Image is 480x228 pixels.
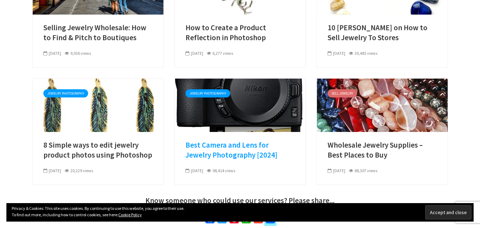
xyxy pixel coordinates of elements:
[175,101,306,108] a: Best Camera and Lens for Jewelry Photography [2024]
[317,101,448,108] a: Wholesale Jewelry Supplies – Best Places to Buy
[185,140,295,160] a: Best Camera and Lens for Jewelry Photography [2024]
[185,168,203,173] span: [DATE]
[43,140,153,160] a: 8 Simple ways to edit jewelry product photos using Photoshop
[207,168,235,174] div: 98,414 views
[328,89,357,97] a: Sell Jewelry
[43,89,88,97] a: Jewelry Photography
[65,168,93,174] div: 20,229 views
[185,23,295,43] a: How to Create a Product Reflection in Photoshop
[328,140,437,160] a: Wholesale Jewelry Supplies – Best Places to Buy
[328,168,345,173] span: [DATE]
[32,196,448,206] h3: Know someone who could use our services? Please share...
[349,168,377,174] div: 88,307 views
[43,23,153,43] a: Selling Jewelry Wholesale: How to Find & Pitch to Boutiques
[349,50,377,57] div: 30,483 views
[43,168,61,173] span: [DATE]
[207,50,233,57] div: 6,277 views
[185,51,203,56] span: [DATE]
[328,51,345,56] span: [DATE]
[6,203,474,222] div: Privacy & Cookies: This site uses cookies. By continuing to use this website, you agree to their ...
[425,205,471,219] input: Accept and close
[118,212,142,217] a: Cookie Policy
[65,50,91,57] div: 9,036 views
[328,23,437,43] a: 10 [PERSON_NAME] on How to Sell Jewelry To Stores
[185,89,230,97] a: Jewelry Photography
[33,101,163,108] a: 8 Simple ways to edit jewelry product photos using Photoshop
[43,51,61,56] span: [DATE]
